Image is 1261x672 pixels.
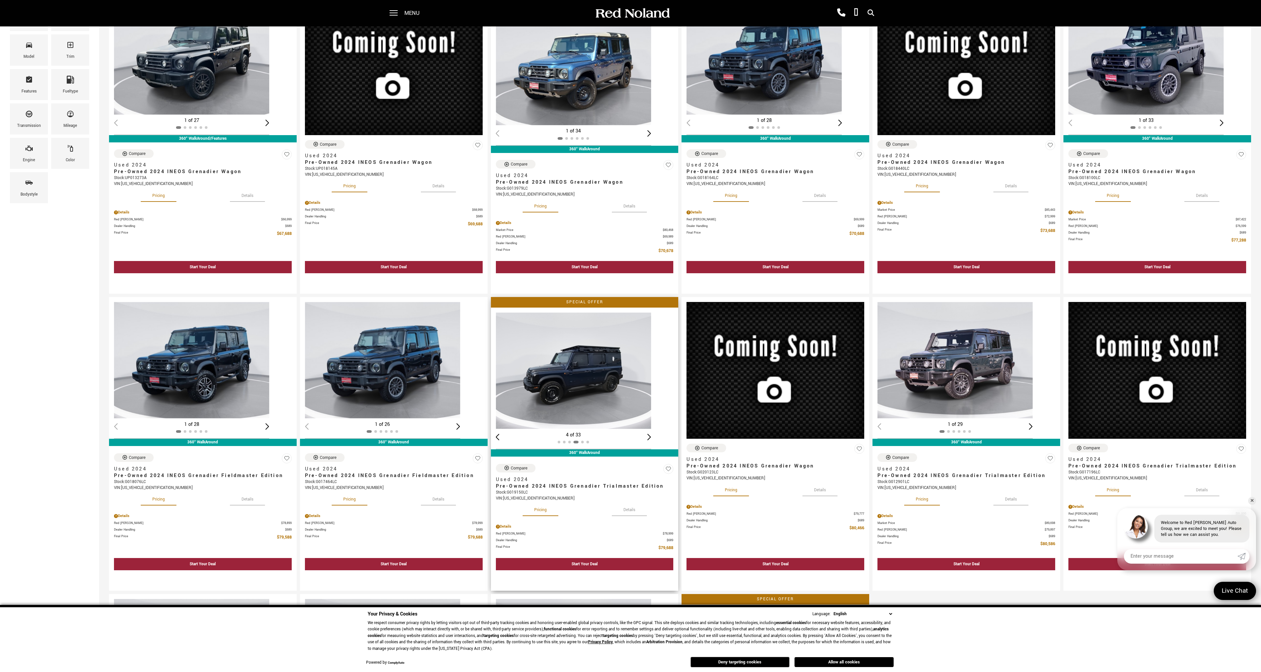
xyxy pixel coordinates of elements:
span: $68,999 [472,207,483,212]
span: Transmission [25,108,33,122]
div: Next slide [838,120,842,126]
div: Pricing Details - Pre-Owned 2024 INEOS Grenadier Wagon With Navigation & 4WD [1068,209,1246,215]
span: $85,443 [1045,207,1055,212]
div: Start Your Deal [953,264,980,270]
div: Next slide [647,434,651,440]
button: Save Vehicle [663,160,673,173]
img: 2024 INEOS Grenadier Wagon 1 [496,9,651,125]
a: Submit [1238,549,1249,564]
button: Save Vehicle [473,453,483,466]
span: $79,688 [658,544,673,551]
span: Red [PERSON_NAME] [877,214,1045,219]
button: details tab [802,187,837,202]
a: Final Price $73,688 [877,227,1055,234]
a: Red [PERSON_NAME] $72,999 [877,214,1055,219]
div: Start Your Deal [762,264,789,270]
button: details tab [230,187,265,202]
div: Model [23,53,34,60]
div: Next slide [1220,120,1224,126]
img: 2024 INEOS Grenadier Trialmaster Edition [1068,302,1246,439]
span: Used 2024 [686,456,859,463]
a: Dealer Handling $689 [1068,230,1246,235]
a: Market Price $80,468 [496,228,674,233]
div: Start Your Deal [877,261,1055,273]
button: Compare Vehicle [877,453,917,462]
span: Final Price [305,534,468,541]
a: Used 2024Pre-Owned 2024 INEOS Grenadier Wagon [496,172,674,186]
button: Compare Vehicle [305,140,345,149]
a: Market Price $87,422 [1068,217,1246,222]
div: 360° WalkAround [1063,135,1251,142]
a: Market Price $85,443 [877,207,1055,212]
button: pricing tab [141,491,176,505]
span: Red [PERSON_NAME] [877,527,1045,532]
span: Final Price [686,525,849,532]
span: Final Price [877,541,1040,547]
span: Pre-Owned 2024 INEOS Grenadier Trialmaster Edition [877,472,1050,479]
img: 2024 INEOS Grenadier Trialmaster Edition 4 [496,313,651,429]
button: Compare Vehicle [686,149,726,158]
div: Compare [701,151,718,157]
div: Pricing Details - Pre-Owned 2024 INEOS Grenadier Wagon With Navigation & 4WD [686,209,864,215]
a: Used 2024Pre-Owned 2024 INEOS Grenadier Wagon [686,162,864,175]
div: Pricing Details - Pre-Owned 2024 INEOS Grenadier Wagon With Navigation & 4WD [114,209,292,215]
button: details tab [1184,187,1219,202]
span: Dealer Handling [686,224,858,229]
span: Final Price [496,247,659,254]
span: $70,688 [849,230,864,237]
span: $79,897 [1045,527,1055,532]
a: Used 2024Pre-Owned 2024 INEOS Grenadier Wagon [686,456,864,469]
div: Start Your Deal [572,264,598,270]
span: $79,777 [854,511,864,516]
div: Previous slide [496,434,500,440]
span: Bodystyle [25,177,33,191]
a: Red [PERSON_NAME] $68,999 [305,207,483,212]
a: Final Price $77,288 [1068,237,1246,244]
span: Pre-Owned 2024 INEOS Grenadier Wagon [114,168,287,175]
div: 360° WalkAround/Features [109,135,297,142]
a: Dealer Handling $689 [686,518,864,523]
a: Final Price $79,588 [114,534,292,541]
div: Start Your Deal [114,558,292,570]
span: Trim [66,39,74,53]
button: Compare Vehicle [114,149,154,158]
button: Compare Vehicle [496,464,536,472]
span: Color [66,143,74,157]
div: Start Your Deal [686,261,864,273]
button: Save Vehicle [1236,444,1246,457]
img: 2024 INEOS Grenadier Trialmaster Edition 1 [877,302,1033,419]
div: Next slide [265,120,269,126]
button: Save Vehicle [854,149,864,162]
div: FeaturesFeatures [10,69,48,100]
span: $79,688 [468,534,483,541]
span: $689 [858,518,864,523]
button: pricing tab [713,482,749,496]
span: Dealer Handling [877,534,1049,539]
span: Final Price [114,230,277,237]
a: Dealer Handling $689 [305,214,483,219]
span: Red [PERSON_NAME] [686,217,854,222]
span: Pre-Owned 2024 INEOS Grenadier Wagon [686,168,859,175]
span: Dealer Handling [305,527,476,532]
span: $689 [476,214,483,219]
button: Compare Vehicle [496,160,536,168]
span: $78,999 [663,531,673,536]
a: Used 2024Pre-Owned 2024 INEOS Grenadier Trialmaster Edition [877,466,1055,479]
div: ColorColor [51,138,89,169]
span: $66,999 [281,217,292,222]
div: Start Your Deal [114,261,292,273]
div: Color [66,157,75,164]
a: Market Price $89,698 [877,521,1055,526]
div: Pricing Details - Pre-Owned 2024 INEOS Grenadier Trialmaster Edition With Navigation & 4WD [496,524,674,530]
button: pricing tab [523,502,558,516]
span: Market Price [1068,217,1236,222]
span: Pre-Owned 2024 INEOS Grenadier Wagon [496,179,669,186]
button: Compare Vehicle [114,453,154,462]
button: pricing tab [523,198,558,212]
div: Compare [129,455,146,461]
span: Red [PERSON_NAME] [496,234,663,239]
span: Fueltype [66,74,74,88]
div: Fueltype [63,88,78,95]
button: Compare Vehicle [305,453,345,462]
button: details tab [802,482,837,496]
